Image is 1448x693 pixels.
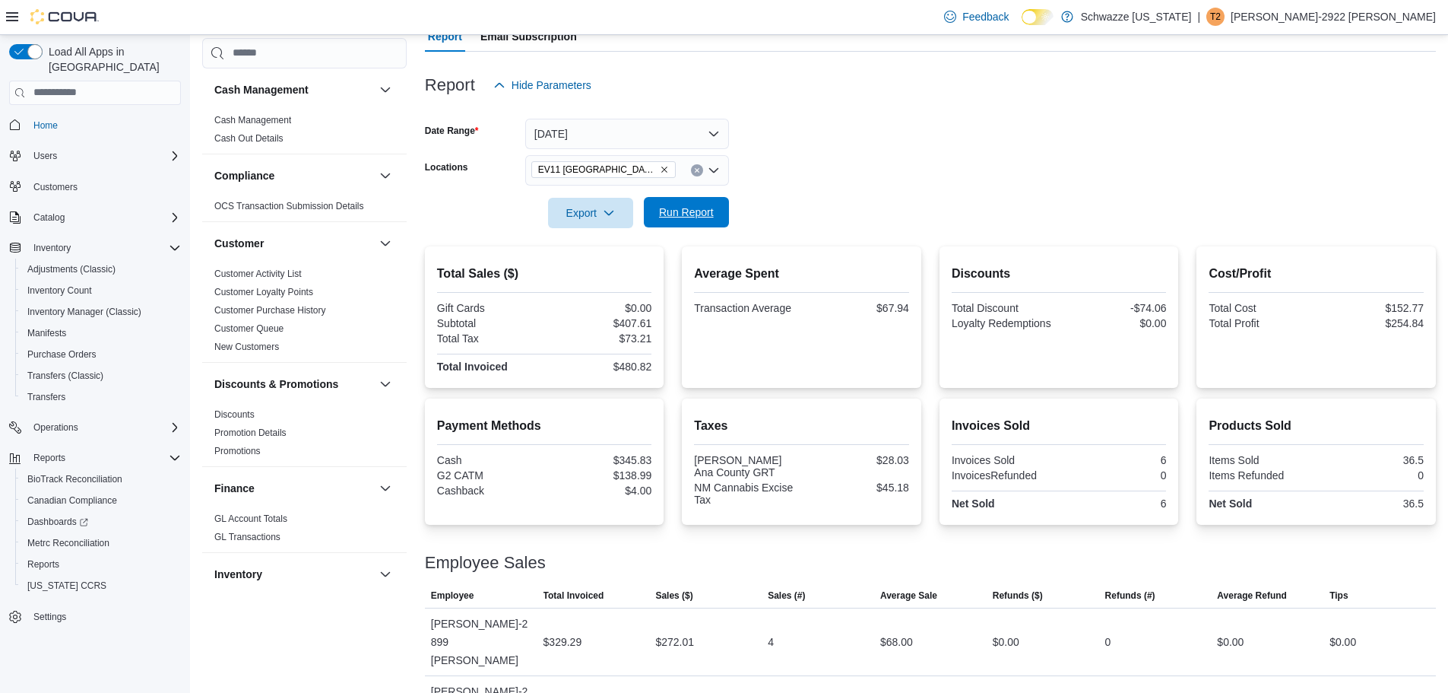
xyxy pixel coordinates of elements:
div: Gift Cards [437,302,541,314]
span: Inventory [33,242,71,254]
a: Dashboards [15,511,187,532]
a: Metrc Reconciliation [21,534,116,552]
span: Customer Queue [214,323,284,335]
button: Users [3,145,187,167]
span: Dark Mode [1022,25,1022,26]
span: EV11 [GEOGRAPHIC_DATA] [538,162,657,177]
p: Schwazze [US_STATE] [1081,8,1192,26]
a: Adjustments (Classic) [21,260,122,278]
button: Reports [27,449,71,467]
button: Canadian Compliance [15,490,187,511]
button: Cash Management [376,81,394,99]
button: [US_STATE] CCRS [15,575,187,596]
a: Promotion Details [214,428,287,438]
span: Discounts [214,408,255,421]
div: Cashback [437,485,541,497]
div: $67.94 [805,302,909,314]
div: G2 CATM [437,469,541,482]
span: Adjustments (Classic) [21,260,181,278]
button: Remove EV11 Las Cruces South Valley from selection in this group [660,165,669,174]
span: Total Invoiced [543,590,604,602]
div: 0 [1062,469,1166,482]
span: Inventory Count [21,281,181,300]
span: Transfers (Classic) [27,370,103,382]
div: $45.18 [805,482,909,494]
h2: Discounts [952,265,1167,283]
div: Total Cost [1209,302,1313,314]
h2: Payment Methods [437,417,652,435]
span: Canadian Compliance [27,494,117,507]
span: Refunds ($) [993,590,1043,602]
h3: Discounts & Promotions [214,377,338,392]
p: [PERSON_NAME]-2922 [PERSON_NAME] [1231,8,1436,26]
button: Run Report [644,197,729,227]
div: [PERSON_NAME]-2899 [PERSON_NAME] [425,609,537,676]
div: Discounts & Promotions [202,405,407,466]
button: Finance [214,481,373,496]
div: $28.03 [805,454,909,466]
div: $0.00 [547,302,651,314]
a: Transfers (Classic) [21,367,109,385]
span: Promotion Details [214,427,287,439]
a: GL Account Totals [214,513,287,524]
span: Refunds (#) [1105,590,1155,602]
div: $329.29 [543,633,582,651]
button: Compliance [214,168,373,183]
div: $73.21 [547,332,651,345]
h3: Employee Sales [425,554,546,572]
div: Items Sold [1209,454,1313,466]
a: Home [27,116,64,135]
h3: Customer [214,236,264,251]
div: $152.77 [1320,302,1424,314]
h3: Inventory [214,567,262,582]
span: Canadian Compliance [21,491,181,510]
a: OCS Transaction Submission Details [214,201,364,211]
div: Compliance [202,197,407,221]
span: Sales ($) [655,590,692,602]
span: [US_STATE] CCRS [27,580,106,592]
div: 6 [1062,454,1166,466]
button: Inventory Count [15,280,187,301]
span: Load All Apps in [GEOGRAPHIC_DATA] [43,44,181,75]
span: Transfers [27,391,65,403]
div: $0.00 [993,633,1019,651]
strong: Net Sold [952,497,995,510]
a: Purchase Orders [21,345,103,364]
a: Customers [27,178,84,196]
span: Employee [431,590,474,602]
a: Cash Management [214,115,291,126]
h3: Report [425,76,475,94]
button: Settings [3,606,187,628]
button: Reports [3,447,187,469]
a: [US_STATE] CCRS [21,577,112,595]
span: Purchase Orders [21,345,181,364]
div: [PERSON_NAME] Ana County GRT [694,454,798,478]
div: $272.01 [655,633,694,651]
button: Customer [376,234,394,253]
div: 36.5 [1320,454,1424,466]
span: Report [428,21,462,52]
span: Settings [27,607,181,626]
button: Export [548,198,633,228]
button: Inventory Manager (Classic) [15,301,187,323]
span: Inventory Manager (Classic) [27,306,141,318]
button: Inventory [376,565,394,583]
a: Manifests [21,324,72,342]
span: Manifests [21,324,181,342]
span: Adjustments (Classic) [27,263,116,275]
div: Total Tax [437,332,541,345]
h2: Total Sales ($) [437,265,652,283]
span: Customer Purchase History [214,304,326,316]
div: $0.00 [1062,317,1166,329]
button: Adjustments (Classic) [15,259,187,280]
span: Email Subscription [480,21,577,52]
h2: Cost/Profit [1209,265,1424,283]
span: Reports [21,555,181,574]
div: Customer [202,265,407,362]
span: Dashboards [21,513,181,531]
span: Inventory Count [27,285,92,297]
button: Inventory [27,239,77,257]
nav: Complex example [9,108,181,668]
h2: Average Spent [694,265,909,283]
span: Reports [27,558,59,571]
